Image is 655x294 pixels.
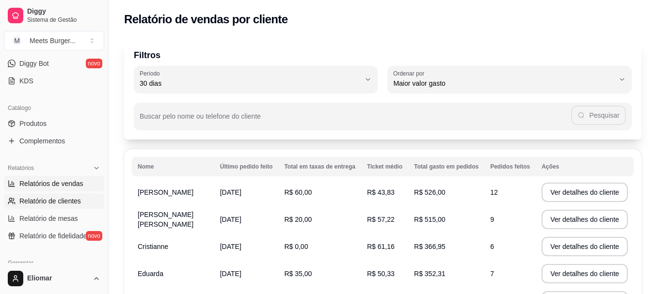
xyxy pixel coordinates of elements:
span: Relatório de mesas [19,214,78,223]
button: Eliomar [4,267,104,290]
a: Relatório de mesas [4,211,104,226]
span: Relatórios de vendas [19,179,83,188]
span: Sistema de Gestão [27,16,100,24]
span: 30 dias [140,78,360,88]
span: 7 [490,270,494,278]
span: R$ 352,31 [414,270,446,278]
a: Relatório de fidelidadenovo [4,228,104,244]
span: R$ 43,83 [367,188,395,196]
span: Complementos [19,136,65,146]
span: [PERSON_NAME] [PERSON_NAME] [138,211,193,228]
span: R$ 50,33 [367,270,395,278]
span: [DATE] [220,270,241,278]
button: Período30 dias [134,66,378,93]
label: Ordenar por [393,69,428,77]
p: Filtros [134,48,632,62]
span: Diggy [27,7,100,16]
span: [DATE] [220,216,241,223]
input: Buscar pelo nome ou telefone do cliente [140,115,571,125]
span: Relatório de clientes [19,196,81,206]
span: R$ 60,00 [284,188,312,196]
a: DiggySistema de Gestão [4,4,104,27]
div: Catálogo [4,100,104,116]
button: Ver detalhes do cliente [542,264,628,283]
span: R$ 515,00 [414,216,446,223]
th: Total em taxas de entrega [278,157,361,176]
span: Relatórios [8,164,34,172]
span: R$ 20,00 [284,216,312,223]
span: 9 [490,216,494,223]
span: [PERSON_NAME] [138,188,193,196]
span: M [12,36,22,46]
span: R$ 35,00 [284,270,312,278]
button: Ordenar porMaior valor gasto [387,66,631,93]
th: Total gasto em pedidos [408,157,484,176]
span: [DATE] [220,243,241,250]
span: Eliomar [27,274,89,283]
h2: Relatório de vendas por cliente [124,12,288,27]
span: Eduarda [138,270,163,278]
span: Maior valor gasto [393,78,614,88]
th: Pedidos feitos [484,157,536,176]
a: Produtos [4,116,104,131]
a: Relatório de clientes [4,193,104,209]
button: Ver detalhes do cliente [542,210,628,229]
a: Complementos [4,133,104,149]
div: Gerenciar [4,255,104,271]
button: Select a team [4,31,104,50]
span: R$ 366,95 [414,243,446,250]
span: R$ 0,00 [284,243,308,250]
span: 6 [490,243,494,250]
th: Nome [132,157,214,176]
span: Relatório de fidelidade [19,231,87,241]
th: Último pedido feito [214,157,279,176]
button: Ver detalhes do cliente [542,237,628,256]
span: 12 [490,188,498,196]
span: Diggy Bot [19,59,49,68]
span: [DATE] [220,188,241,196]
span: Produtos [19,119,47,128]
label: Período [140,69,163,77]
div: Meets Burger ... [30,36,76,46]
span: R$ 61,16 [367,243,395,250]
span: KDS [19,76,33,86]
a: Diggy Botnovo [4,56,104,71]
button: Ver detalhes do cliente [542,183,628,202]
span: R$ 526,00 [414,188,446,196]
span: R$ 57,22 [367,216,395,223]
th: Ações [536,157,634,176]
a: KDS [4,73,104,89]
th: Ticket médio [361,157,408,176]
a: Relatórios de vendas [4,176,104,191]
span: Cristianne [138,243,168,250]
